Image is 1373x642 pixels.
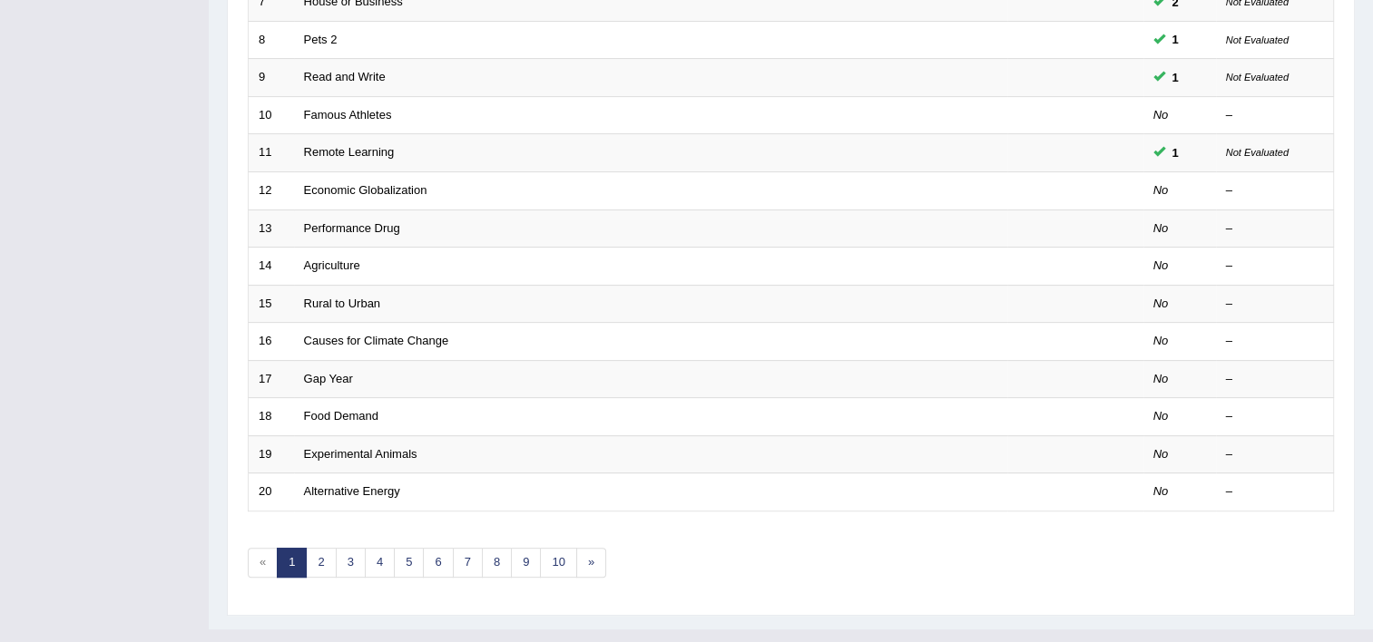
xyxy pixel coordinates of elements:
span: You can still take this question [1165,30,1186,49]
a: 4 [365,548,395,578]
a: Experimental Animals [304,447,417,461]
td: 14 [249,248,294,286]
div: – [1226,408,1324,425]
a: 3 [336,548,366,578]
td: 12 [249,171,294,209]
a: 8 [482,548,512,578]
a: Performance Drug [304,221,400,235]
small: Not Evaluated [1226,72,1289,83]
td: 18 [249,398,294,436]
div: – [1226,333,1324,350]
a: 1 [277,548,307,578]
a: 5 [394,548,424,578]
div: – [1226,258,1324,275]
em: No [1153,297,1169,310]
span: « [248,548,278,578]
a: Alternative Energy [304,484,400,498]
em: No [1153,108,1169,122]
td: 16 [249,323,294,361]
a: Rural to Urban [304,297,381,310]
div: – [1226,296,1324,313]
a: 6 [423,548,453,578]
small: Not Evaluated [1226,147,1289,158]
td: 19 [249,435,294,473]
small: Not Evaluated [1226,34,1289,45]
div: – [1226,483,1324,501]
em: No [1153,334,1169,347]
em: No [1153,372,1169,385]
em: No [1153,183,1169,197]
a: Gap Year [304,372,353,385]
a: Economic Globalization [304,183,427,197]
em: No [1153,484,1169,498]
a: 10 [540,548,576,578]
td: 10 [249,96,294,134]
td: 20 [249,473,294,511]
div: – [1226,182,1324,199]
td: 11 [249,134,294,172]
td: 13 [249,209,294,248]
td: 17 [249,360,294,398]
em: No [1153,409,1169,423]
span: You can still take this question [1165,143,1186,162]
div: – [1226,107,1324,124]
a: Causes for Climate Change [304,334,449,347]
a: Famous Athletes [304,108,392,122]
td: 9 [249,59,294,97]
a: Food Demand [304,409,378,423]
a: » [576,548,606,578]
a: 2 [306,548,336,578]
a: Remote Learning [304,145,395,159]
a: Pets 2 [304,33,338,46]
a: Agriculture [304,258,360,272]
a: Read and Write [304,70,386,83]
em: No [1153,258,1169,272]
div: – [1226,446,1324,463]
div: – [1226,371,1324,388]
em: No [1153,447,1169,461]
td: 15 [249,285,294,323]
td: 8 [249,21,294,59]
a: 9 [511,548,541,578]
span: You can still take this question [1165,68,1186,87]
em: No [1153,221,1169,235]
a: 7 [453,548,483,578]
div: – [1226,220,1324,238]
